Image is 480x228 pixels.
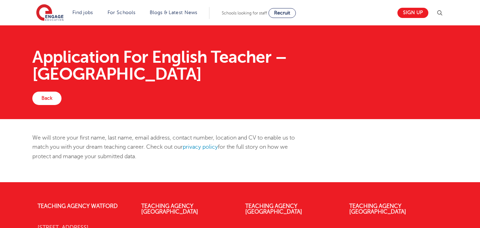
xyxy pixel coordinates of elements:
span: Schools looking for staff [222,11,267,16]
h1: Application For English Teacher – [GEOGRAPHIC_DATA] [32,49,448,82]
a: Teaching Agency [GEOGRAPHIC_DATA] [245,203,302,215]
a: Recruit [268,8,296,18]
a: Sign up [397,8,428,18]
a: Teaching Agency Watford [38,203,118,209]
a: Back [32,92,61,105]
a: For Schools [108,10,135,15]
a: Teaching Agency [GEOGRAPHIC_DATA] [141,203,198,215]
a: Find jobs [72,10,93,15]
a: Blogs & Latest News [150,10,197,15]
a: Teaching Agency [GEOGRAPHIC_DATA] [349,203,406,215]
p: We will store your first name, last name, email address, contact number, location and CV to enabl... [32,133,306,161]
a: privacy policy [183,144,218,150]
span: Recruit [274,10,290,16]
img: Engage Education [36,4,64,22]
